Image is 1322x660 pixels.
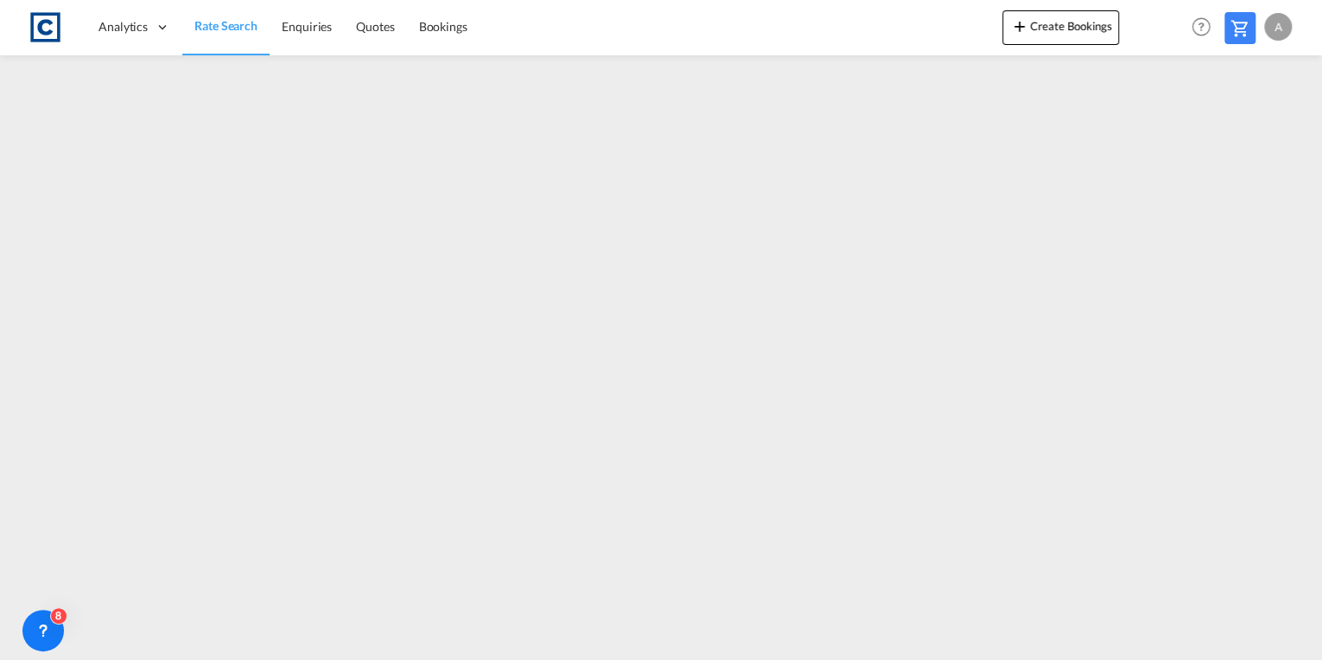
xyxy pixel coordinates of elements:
[419,19,467,34] span: Bookings
[1186,12,1224,43] div: Help
[1264,13,1292,41] div: A
[1009,16,1030,36] md-icon: icon-plus 400-fg
[282,19,332,34] span: Enquiries
[26,8,65,47] img: 1fdb9190129311efbfaf67cbb4249bed.jpeg
[1186,12,1216,42] span: Help
[99,18,148,35] span: Analytics
[194,18,257,33] span: Rate Search
[1002,10,1119,45] button: icon-plus 400-fgCreate Bookings
[356,19,394,34] span: Quotes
